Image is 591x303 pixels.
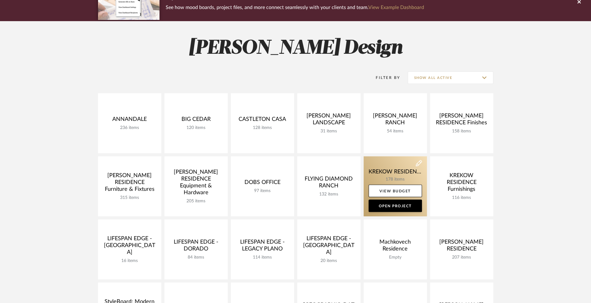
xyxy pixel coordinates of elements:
[169,116,223,125] div: BIG CEDAR
[103,172,156,195] div: [PERSON_NAME] RESIDENCE Furniture & Fixtures
[169,239,223,255] div: LIFESPAN EDGE - DORADO
[103,116,156,125] div: ANNANDALE
[169,255,223,260] div: 84 items
[236,239,289,255] div: LIFESPAN EDGE - LEGACY PLANO
[103,125,156,131] div: 236 items
[169,199,223,204] div: 205 items
[302,258,356,264] div: 20 items
[236,179,289,188] div: DOBS OFFICE
[302,192,356,197] div: 132 items
[369,200,422,212] a: Open Project
[369,112,422,129] div: [PERSON_NAME] RANCH
[169,169,223,199] div: [PERSON_NAME] RESIDENCE Equipment & Hardware
[435,239,488,255] div: [PERSON_NAME] RESIDENCE
[103,235,156,258] div: LIFESPAN EDGE - [GEOGRAPHIC_DATA]
[435,129,488,134] div: 158 items
[435,255,488,260] div: 207 items
[435,172,488,195] div: KREKOW RESIDENCE Furnishings
[236,125,289,131] div: 128 items
[368,5,424,10] a: View Example Dashboard
[72,37,519,60] h2: [PERSON_NAME] Design
[369,239,422,255] div: Machkovech Residence
[302,235,356,258] div: LIFESPAN EDGE - [GEOGRAPHIC_DATA]
[302,176,356,192] div: FLYING DIAMOND RANCH
[369,129,422,134] div: 54 items
[103,258,156,264] div: 16 items
[435,112,488,129] div: [PERSON_NAME] RESIDENCE Finishes
[169,125,223,131] div: 120 items
[302,112,356,129] div: [PERSON_NAME] LANDSCAPE
[302,129,356,134] div: 31 items
[103,195,156,200] div: 315 items
[435,195,488,200] div: 116 items
[368,75,401,81] div: Filter By
[236,188,289,194] div: 97 items
[236,255,289,260] div: 114 items
[236,116,289,125] div: CASTLETON CASA
[166,3,424,12] p: See how mood boards, project files, and more connect seamlessly with your clients and team.
[369,185,422,197] a: View Budget
[369,255,422,260] div: Empty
